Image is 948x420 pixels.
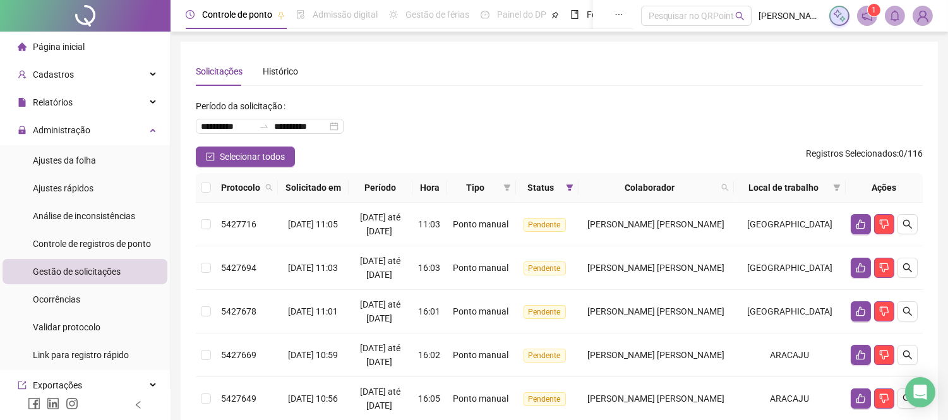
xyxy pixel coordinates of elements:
[33,155,96,165] span: Ajustes da folha
[263,64,298,78] div: Histórico
[221,393,256,404] span: 5427649
[221,350,256,360] span: 5427669
[903,219,913,229] span: search
[851,181,918,195] div: Ações
[856,350,866,360] span: like
[288,306,338,316] span: [DATE] 11:01
[584,181,716,195] span: Colaborador
[903,393,913,404] span: search
[734,290,846,333] td: [GEOGRAPHIC_DATA]
[360,343,400,367] span: [DATE] até [DATE]
[903,306,913,316] span: search
[288,393,338,404] span: [DATE] 10:56
[288,350,338,360] span: [DATE] 10:59
[481,10,489,19] span: dashboard
[389,10,398,19] span: sun
[412,173,447,203] th: Hora
[196,64,243,78] div: Solicitações
[221,181,260,195] span: Protocolo
[220,150,285,164] span: Selecionar todos
[587,306,724,316] span: [PERSON_NAME] [PERSON_NAME]
[418,263,440,273] span: 16:03
[501,178,513,197] span: filter
[453,393,508,404] span: Ponto manual
[288,263,338,273] span: [DATE] 11:03
[856,306,866,316] span: like
[18,70,27,79] span: user-add
[879,350,889,360] span: dislike
[570,10,579,19] span: book
[33,97,73,107] span: Relatórios
[587,219,724,229] span: [PERSON_NAME] [PERSON_NAME]
[879,219,889,229] span: dislike
[524,261,566,275] span: Pendente
[33,294,80,304] span: Ocorrências
[66,397,78,410] span: instagram
[524,349,566,363] span: Pendente
[18,42,27,51] span: home
[587,350,724,360] span: [PERSON_NAME] [PERSON_NAME]
[196,96,291,116] label: Período da solicitação
[856,219,866,229] span: like
[868,4,880,16] sup: 1
[497,9,546,20] span: Painel do DP
[33,69,74,80] span: Cadastros
[28,397,40,410] span: facebook
[524,305,566,319] span: Pendente
[33,239,151,249] span: Controle de registros de ponto
[221,219,256,229] span: 5427716
[349,173,413,203] th: Período
[202,9,272,20] span: Controle de ponto
[360,256,400,280] span: [DATE] até [DATE]
[521,181,561,195] span: Status
[47,397,59,410] span: linkedin
[18,126,27,135] span: lock
[739,181,828,195] span: Local de trabalho
[186,10,195,19] span: clock-circle
[360,212,400,236] span: [DATE] até [DATE]
[405,9,469,20] span: Gestão de férias
[277,11,285,19] span: pushpin
[856,263,866,273] span: like
[563,178,576,197] span: filter
[551,11,559,19] span: pushpin
[288,219,338,229] span: [DATE] 11:05
[856,393,866,404] span: like
[806,148,897,159] span: Registros Selecionados
[33,350,129,360] span: Link para registro rápido
[313,9,378,20] span: Admissão digital
[913,6,932,25] img: 85049
[861,10,873,21] span: notification
[196,147,295,167] button: Selecionar todos
[566,184,573,191] span: filter
[719,178,731,197] span: search
[263,178,275,197] span: search
[33,322,100,332] span: Validar protocolo
[453,306,508,316] span: Ponto manual
[833,184,841,191] span: filter
[453,219,508,229] span: Ponto manual
[259,121,269,131] span: to
[879,263,889,273] span: dislike
[903,263,913,273] span: search
[872,6,877,15] span: 1
[734,203,846,246] td: [GEOGRAPHIC_DATA]
[33,380,82,390] span: Exportações
[360,387,400,411] span: [DATE] até [DATE]
[134,400,143,409] span: left
[905,377,935,407] div: Open Intercom Messenger
[418,393,440,404] span: 16:05
[587,9,668,20] span: Folha de pagamento
[587,263,724,273] span: [PERSON_NAME] [PERSON_NAME]
[18,98,27,107] span: file
[418,219,440,229] span: 11:03
[453,350,508,360] span: Ponto manual
[879,306,889,316] span: dislike
[831,178,843,197] span: filter
[418,350,440,360] span: 16:02
[759,9,822,23] span: [PERSON_NAME] - Perbras
[259,121,269,131] span: swap-right
[734,333,846,377] td: ARACAJU
[832,9,846,23] img: sparkle-icon.fc2bf0ac1784a2077858766a79e2daf3.svg
[524,392,566,406] span: Pendente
